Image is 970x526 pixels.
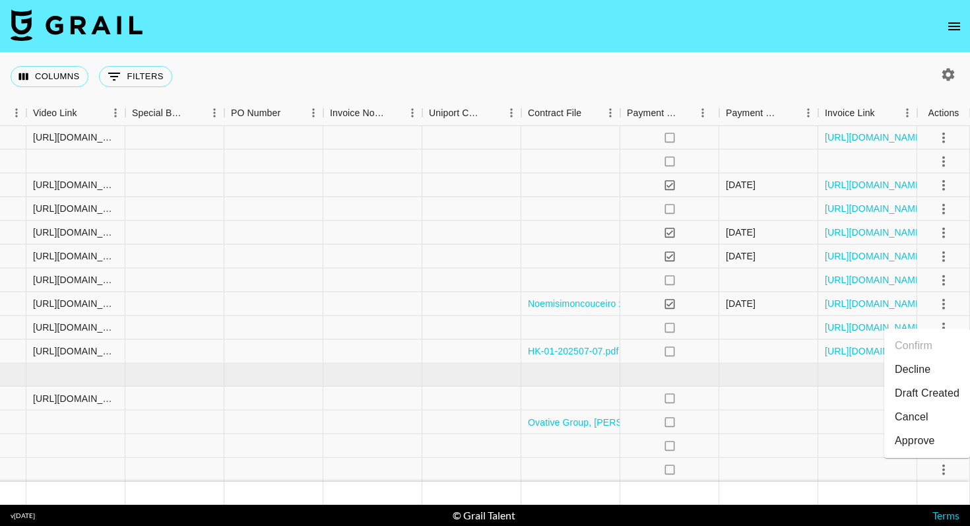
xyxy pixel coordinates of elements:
[33,202,118,215] div: https://www.tiktok.com/@noemisimoncouceiro/video/7525427827412356374
[693,103,713,123] button: Menu
[528,100,581,126] div: Contract File
[205,103,224,123] button: Menu
[798,103,818,123] button: Menu
[11,511,35,520] div: v [DATE]
[895,433,935,449] div: Approve
[77,104,96,122] button: Sort
[627,100,678,126] div: Payment Sent
[884,405,970,429] li: Cancel
[33,178,118,191] div: https://www.tiktok.com/@noemisimoncouceiro/video/7526930633365441814
[521,100,620,126] div: Contract File
[501,103,521,123] button: Menu
[884,358,970,381] li: Decline
[932,221,955,244] button: select merge strategy
[932,150,955,172] button: select merge strategy
[719,100,818,126] div: Payment Sent Date
[528,297,798,310] a: Noemisimoncouceiro x En Route Jewelry contract Signed (1).pdf
[932,292,955,315] button: select merge strategy
[825,131,924,144] a: [URL][DOMAIN_NAME]
[941,13,967,40] button: open drawer
[33,345,118,358] div: https://www.tiktok.com/@ashleightxyla/video/7535426905881840903
[932,245,955,267] button: select merge strategy
[26,100,125,126] div: Video Link
[897,103,917,123] button: Menu
[726,297,756,310] div: 08/08/2025
[932,269,955,291] button: select merge strategy
[932,316,955,339] button: select merge strategy
[403,103,422,123] button: Menu
[825,273,924,286] a: [URL][DOMAIN_NAME]
[726,249,756,263] div: 29/07/2025
[528,415,949,428] a: Ovative Group, [PERSON_NAME] [PERSON_NAME] - [PERSON_NAME] - Fall 2025- Campaign.pdf
[422,100,521,126] div: Uniport Contact Email
[483,104,501,122] button: Sort
[125,100,224,126] div: Special Booking Type
[818,100,917,126] div: Invoice Link
[323,100,422,126] div: Invoice Notes
[11,9,143,41] img: Grail Talent
[875,104,893,122] button: Sort
[33,131,118,144] div: https://www.tiktok.com/@noemisimoncouceiro/video/7522469152208997654
[726,100,780,126] div: Payment Sent Date
[932,174,955,196] button: select merge strategy
[825,202,924,215] a: [URL][DOMAIN_NAME]
[780,104,798,122] button: Sort
[99,66,172,87] button: Show filters
[825,297,924,310] a: [URL][DOMAIN_NAME]
[384,104,403,122] button: Sort
[231,100,280,126] div: PO Number
[11,66,88,87] button: Select columns
[678,104,697,122] button: Sort
[932,458,955,480] button: select merge strategy
[825,249,924,263] a: [URL][DOMAIN_NAME]
[726,226,756,239] div: 21/07/2025
[280,104,299,122] button: Sort
[932,197,955,220] button: select merge strategy
[825,226,924,239] a: [URL][DOMAIN_NAME]
[33,297,118,310] div: https://www.tiktok.com/@noemisimoncouceiro/video/7532891627354901782
[33,249,118,263] div: https://www.tiktok.com/@noemisimoncouceiro/video/7530996685858770178
[726,178,756,191] div: 05/08/2025
[33,321,118,334] div: https://www.tiktok.com/@noemisimoncouceiro/video/7531036117185924374
[932,126,955,148] button: select merge strategy
[825,178,924,191] a: [URL][DOMAIN_NAME]
[453,509,515,522] div: © Grail Talent
[33,100,77,126] div: Video Link
[620,100,719,126] div: Payment Sent
[132,100,186,126] div: Special Booking Type
[304,103,323,123] button: Menu
[884,381,970,405] li: Draft Created
[581,104,600,122] button: Sort
[429,100,483,126] div: Uniport Contact Email
[106,103,125,123] button: Menu
[600,103,620,123] button: Menu
[825,100,875,126] div: Invoice Link
[928,100,959,126] div: Actions
[224,100,323,126] div: PO Number
[825,321,924,334] a: [URL][DOMAIN_NAME]
[330,100,384,126] div: Invoice Notes
[932,509,959,521] a: Terms
[186,104,205,122] button: Sort
[7,103,26,123] button: Menu
[528,345,619,358] a: HK-01-202507-07.pdf
[33,391,118,405] div: https://www.tiktok.com/@noemisimoncouceiro/video/7537373305179770134
[33,226,118,239] div: https://www.tiktok.com/@noemisimoncouceiro/video/7527390762384805142
[825,345,924,358] a: [URL][DOMAIN_NAME]
[917,100,970,126] div: Actions
[33,273,118,286] div: https://www.tiktok.com/@noemisimoncouceiro/video/7530239883445570838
